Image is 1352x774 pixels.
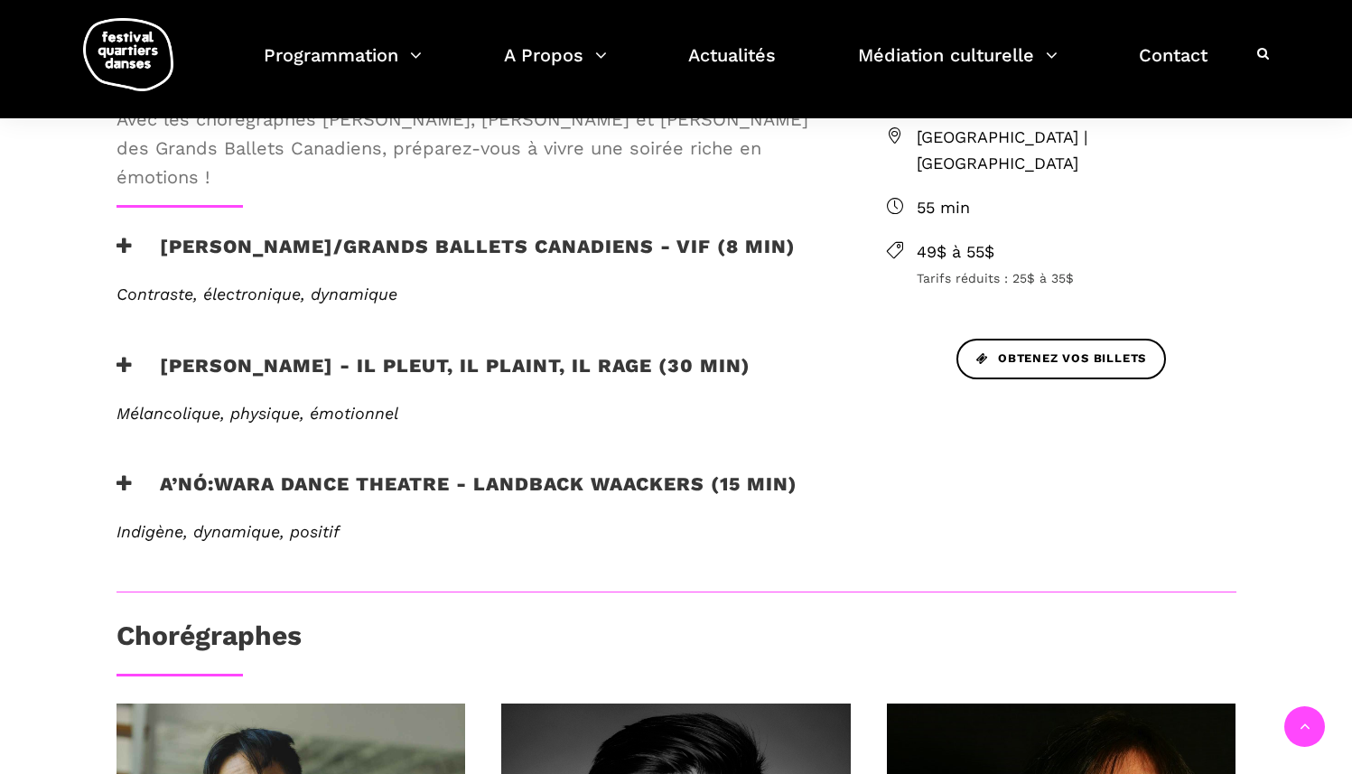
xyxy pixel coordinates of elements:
span: Obtenez vos billets [976,350,1146,368]
span: 49$ à 55$ [917,239,1236,266]
h3: A’nó:wara Dance Theatre - Landback Waackers (15 min) [117,472,797,518]
span: 55 min [917,195,1236,221]
a: A Propos [504,40,607,93]
span: Indigène, dynamique, positif [117,522,340,541]
h3: [PERSON_NAME]/Grands Ballets Canadiens - Vif (8 min) [117,235,796,280]
a: Obtenez vos billets [956,339,1166,379]
h3: [PERSON_NAME] - Il pleut, il plaint, il rage (30 min) [117,354,751,399]
span: Mélancolique, physique, émotionnel [117,404,398,423]
a: Actualités [688,40,776,93]
a: Contact [1139,40,1207,93]
a: Programmation [264,40,422,93]
h3: Chorégraphes [117,620,302,665]
img: logo-fqd-med [83,18,173,91]
a: Médiation culturelle [858,40,1058,93]
span: Contraste, électronique, dynamique [117,284,397,303]
span: [GEOGRAPHIC_DATA] | [GEOGRAPHIC_DATA] [917,125,1236,177]
span: Tarifs réduits : 25$ à 35$ [917,268,1236,288]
